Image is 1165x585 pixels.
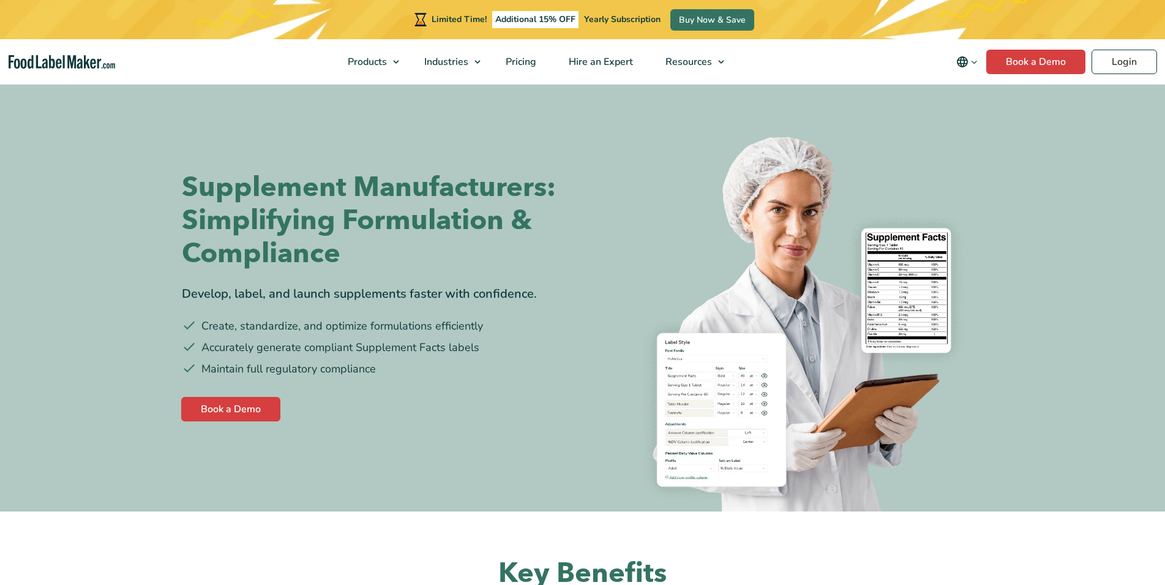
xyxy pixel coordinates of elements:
a: Hire an Expert [553,39,646,85]
li: Create, standardize, and optimize formulations efficiently [182,318,574,334]
h1: Supplement Manufacturers: Simplifying Formulation & Compliance [182,171,574,270]
a: Book a Demo [986,50,1085,74]
span: Industries [421,55,470,69]
span: Additional 15% OFF [492,11,579,28]
a: Login [1092,50,1157,74]
a: Food Label Maker homepage [9,55,115,69]
a: Book a Demo [181,397,280,421]
span: Pricing [502,55,538,69]
a: Industries [408,39,487,85]
div: Develop, label, and launch supplements faster with confidence. [182,285,574,303]
span: Resources [662,55,713,69]
li: Maintain full regulatory compliance [182,361,574,377]
button: Change language [948,50,986,74]
li: Accurately generate compliant Supplement Facts labels [182,339,574,356]
a: Resources [650,39,730,85]
span: Yearly Subscription [584,13,661,25]
a: Buy Now & Save [670,9,754,31]
span: Hire an Expert [565,55,634,69]
a: Pricing [490,39,550,85]
span: Products [344,55,388,69]
span: Limited Time! [432,13,487,25]
a: Products [332,39,405,85]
